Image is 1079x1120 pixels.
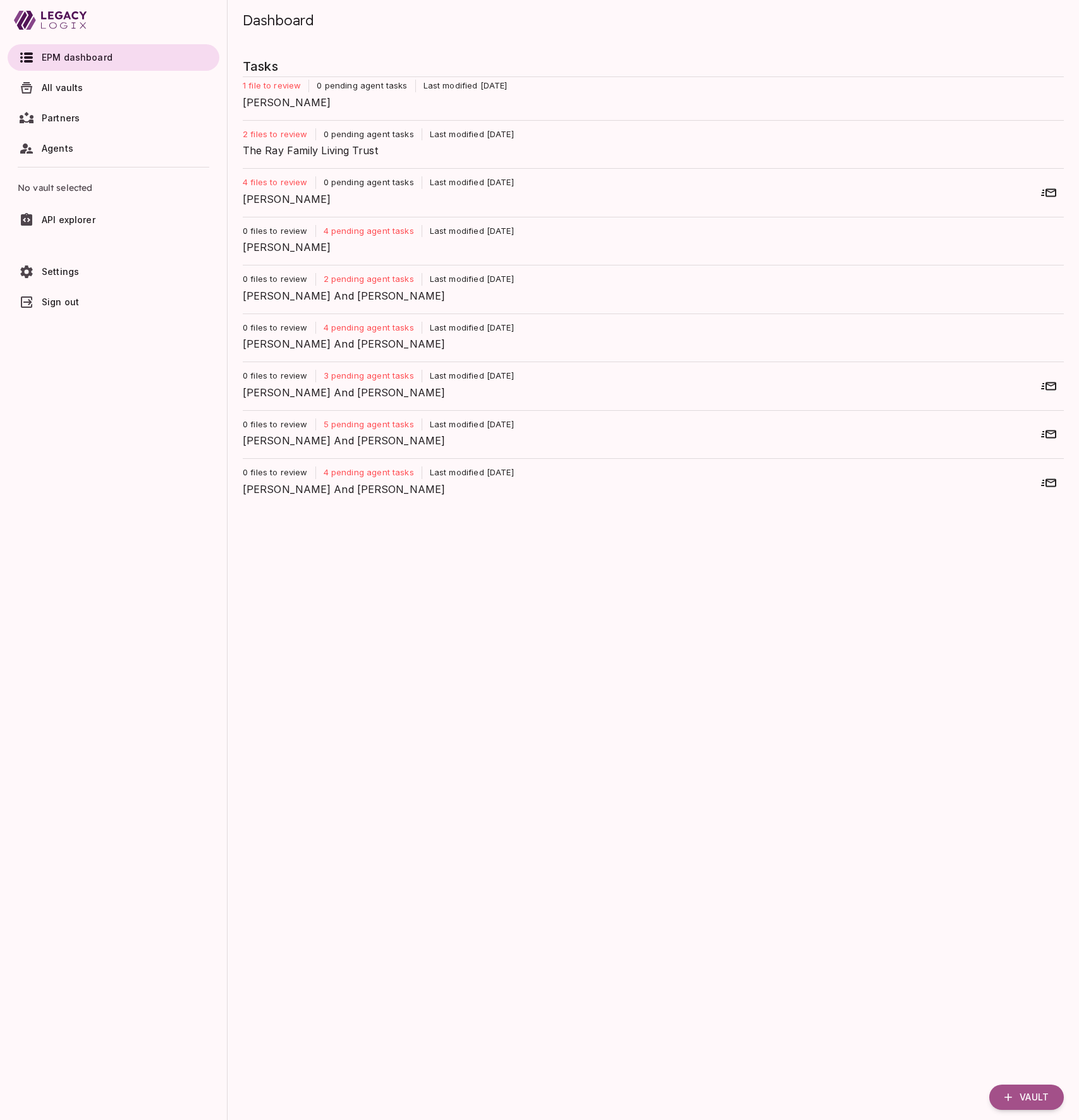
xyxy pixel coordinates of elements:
[422,418,514,431] p: Last modified [DATE]
[243,482,1054,497] span: [PERSON_NAME] And [PERSON_NAME]
[1020,1092,1049,1103] span: Vault
[316,322,422,334] p: 4 pending agent tasks
[243,143,1054,158] span: The Ray Family Living Trust
[42,266,79,277] span: Settings
[422,128,514,141] p: Last modified [DATE]
[316,176,422,189] p: 0 pending agent tasks
[989,1085,1064,1110] button: Vault
[8,207,219,233] a: API explorer
[1036,470,1061,496] button: Send invite
[18,173,209,203] span: No vault selected
[243,273,315,286] p: 0 files to review
[243,176,315,189] p: 4 files to review
[42,82,83,93] span: All vaults
[8,135,219,162] a: Agents
[309,80,415,92] p: 0 pending agent tasks
[42,214,95,225] span: API explorer
[422,176,514,189] p: Last modified [DATE]
[243,128,315,141] p: 2 files to review
[316,418,422,431] p: 5 pending agent tasks
[1036,422,1061,447] button: Send invite
[243,433,1054,448] span: [PERSON_NAME] And [PERSON_NAME]
[243,370,315,382] p: 0 files to review
[1036,180,1061,205] button: Send invite
[422,322,514,334] p: Last modified [DATE]
[243,11,314,29] span: Dashboard
[8,289,219,315] a: Sign out
[243,95,1054,110] span: [PERSON_NAME]
[42,52,113,63] span: EPM dashboard
[422,370,514,382] p: Last modified [DATE]
[243,466,315,479] p: 0 files to review
[8,105,219,131] a: Partners
[42,296,79,307] span: Sign out
[8,44,219,71] a: EPM dashboard
[8,259,219,285] a: Settings
[316,128,422,141] p: 0 pending agent tasks
[416,80,508,92] p: Last modified [DATE]
[1036,374,1061,399] button: Send invite
[243,385,1054,400] span: [PERSON_NAME] And [PERSON_NAME]
[243,225,315,238] p: 0 files to review
[243,192,1054,207] span: [PERSON_NAME]
[243,56,1064,76] span: Tasks
[422,273,514,286] p: Last modified [DATE]
[316,273,422,286] p: 2 pending agent tasks
[42,113,80,123] span: Partners
[422,225,514,238] p: Last modified [DATE]
[316,225,422,238] p: 4 pending agent tasks
[42,143,73,154] span: Agents
[243,336,1054,351] span: [PERSON_NAME] And [PERSON_NAME]
[243,240,1054,255] span: [PERSON_NAME]
[8,75,219,101] a: All vaults
[243,418,315,431] p: 0 files to review
[316,370,422,382] p: 3 pending agent tasks
[422,466,514,479] p: Last modified [DATE]
[243,322,315,334] p: 0 files to review
[316,466,422,479] p: 4 pending agent tasks
[243,80,308,92] p: 1 file to review
[243,288,1054,303] span: [PERSON_NAME] And [PERSON_NAME]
